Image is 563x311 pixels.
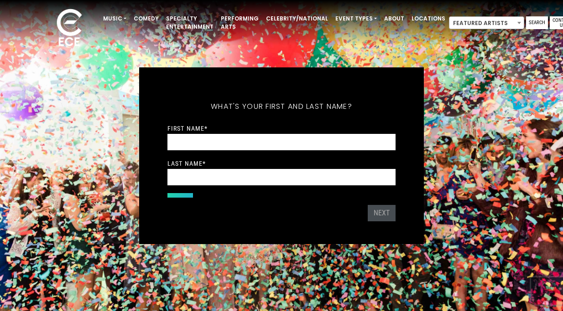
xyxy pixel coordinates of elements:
label: Last Name [167,159,206,168]
a: Search [526,16,548,29]
a: Music [99,11,130,26]
a: Performing Arts [217,11,262,35]
a: About [381,11,408,26]
span: Featured Artists [449,16,524,29]
img: ece_new_logo_whitev2-1.png [47,6,92,51]
a: Celebrity/National [262,11,332,26]
h5: What's your first and last name? [167,90,396,123]
a: Comedy [130,11,162,26]
a: Event Types [332,11,381,26]
a: Specialty Entertainment [162,11,217,35]
a: Locations [408,11,449,26]
span: Featured Artists [449,17,524,30]
label: First Name [167,124,208,133]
